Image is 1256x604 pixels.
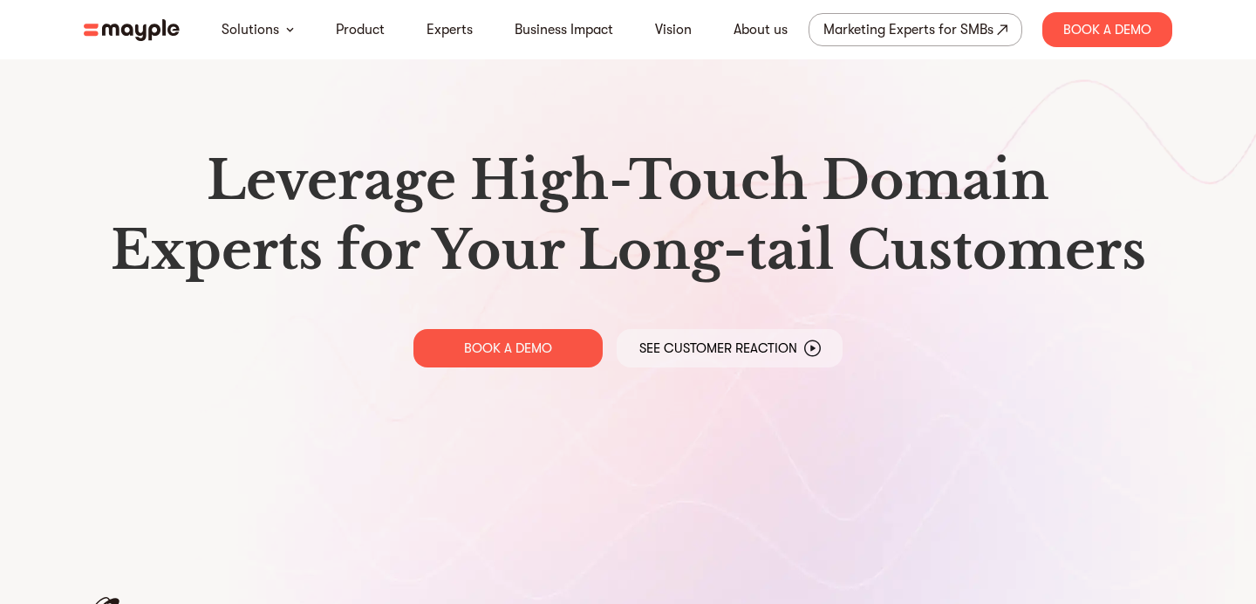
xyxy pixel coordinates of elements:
img: mayple-logo [84,19,180,41]
a: See Customer Reaction [617,329,843,367]
a: Product [336,19,385,40]
h1: Leverage High-Touch Domain Experts for Your Long-tail Customers [98,146,1158,285]
a: Business Impact [515,19,613,40]
p: BOOK A DEMO [464,340,552,357]
div: Marketing Experts for SMBs [823,17,993,42]
p: See Customer Reaction [639,340,797,357]
div: Book A Demo [1042,12,1172,47]
a: Experts [427,19,473,40]
a: About us [734,19,788,40]
a: Vision [655,19,692,40]
a: Solutions [222,19,279,40]
a: Marketing Experts for SMBs [809,13,1022,46]
a: BOOK A DEMO [413,329,603,367]
img: arrow-down [286,27,294,32]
